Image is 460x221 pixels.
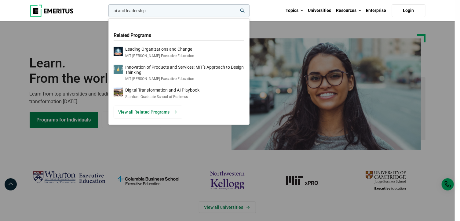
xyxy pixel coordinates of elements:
[125,53,194,59] p: MIT [PERSON_NAME] Executive Education
[114,106,182,118] a: View all Related Programs
[114,65,244,82] a: Innovation of Products and Services: MIT’s Approach to Design ThinkingMIT [PERSON_NAME] Executive...
[392,4,425,17] a: Login
[125,88,199,93] p: Digital Transformation and AI Playbook
[125,47,194,52] p: Leading Organizations and Change
[125,65,244,75] p: Innovation of Products and Services: MIT’s Approach to Design Thinking
[114,47,123,56] img: Leading Organizations and Change
[108,4,250,17] input: woocommerce-product-search-field-0
[114,65,123,74] img: Innovation of Products and Services: MIT’s Approach to Design Thinking
[114,29,244,41] h5: Related Programs
[114,88,244,100] a: Digital Transformation and AI PlaybookStanford Graduate School of Business
[125,76,244,82] p: MIT [PERSON_NAME] Executive Education
[114,47,244,59] a: Leading Organizations and ChangeMIT [PERSON_NAME] Executive Education
[114,88,123,97] img: Digital Transformation and AI Playbook
[125,94,199,100] p: Stanford Graduate School of Business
